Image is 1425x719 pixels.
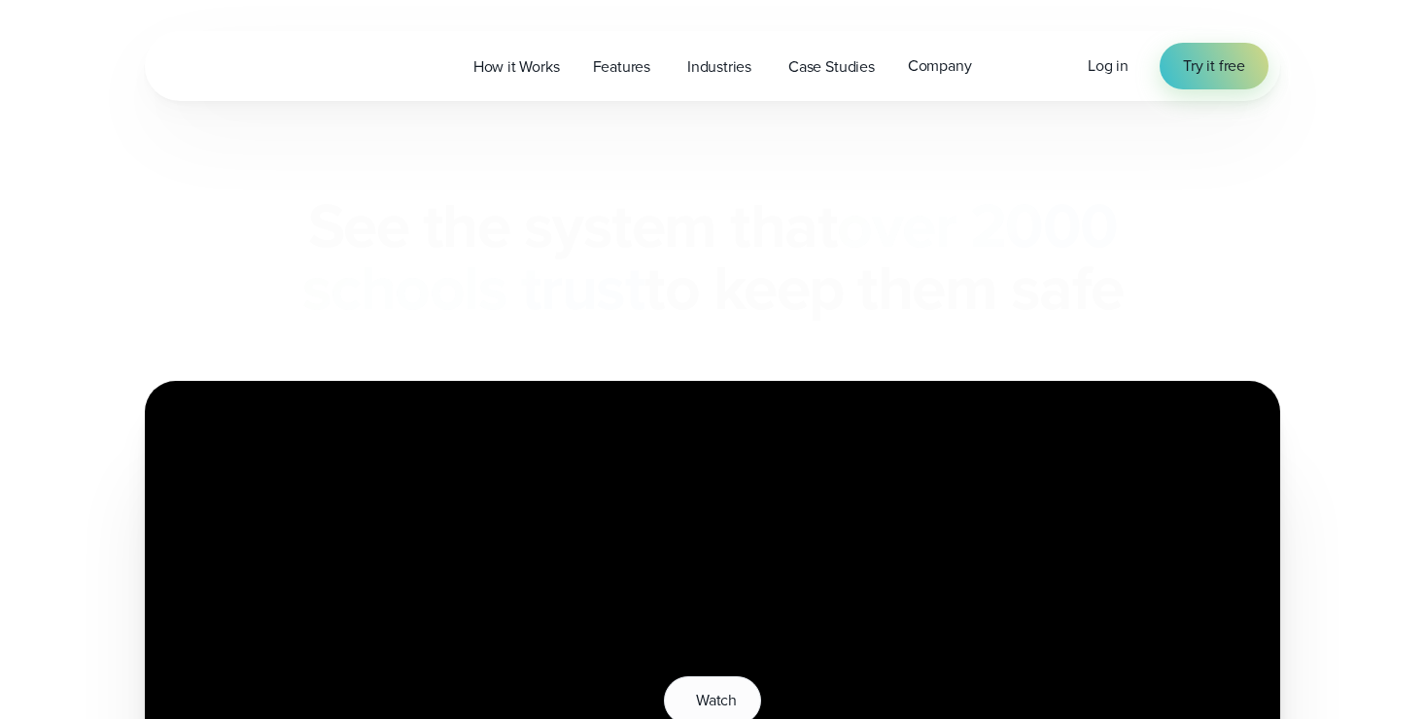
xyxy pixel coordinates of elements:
a: Try it free [1160,43,1269,89]
a: How it Works [457,47,576,86]
span: Watch [696,689,737,712]
a: Log in [1088,54,1129,78]
a: Case Studies [772,47,891,86]
span: Features [593,55,650,79]
span: Company [908,54,972,78]
span: Try it free [1183,54,1245,78]
span: How it Works [473,55,560,79]
span: Log in [1088,54,1129,77]
span: Case Studies [788,55,875,79]
span: Industries [687,55,751,79]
